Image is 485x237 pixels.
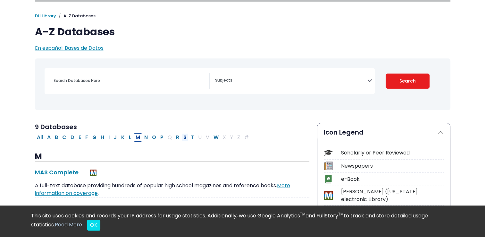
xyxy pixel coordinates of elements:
img: Icon Scholarly or Peer Reviewed [324,148,333,157]
button: Filter Results T [189,133,196,142]
button: Filter Results S [181,133,188,142]
button: Filter Results C [60,133,68,142]
sup: TM [338,211,344,217]
a: More information on coverage [35,182,290,197]
button: Filter Results G [90,133,98,142]
button: Filter Results L [127,133,133,142]
button: Filter Results F [83,133,90,142]
button: Filter Results A [45,133,53,142]
nav: breadcrumb [35,13,450,19]
button: Filter Results O [150,133,158,142]
button: Icon Legend [317,123,450,141]
button: Filter Results R [174,133,181,142]
input: Search database by title or keyword [50,76,209,85]
a: Read More [55,221,82,228]
h3: M [35,152,309,162]
div: This site uses cookies and records your IP address for usage statistics. Additionally, we use Goo... [31,212,454,231]
sup: TM [300,211,305,217]
div: [PERSON_NAME] ([US_STATE] electronic Library) [341,188,444,203]
img: Icon MeL (Michigan electronic Library) [324,191,333,200]
img: Icon Newspapers [324,162,333,170]
span: 9 Databases [35,122,77,131]
a: MAS Complete [35,168,79,176]
a: En español: Bases de Datos [35,44,104,52]
img: MeL (Michigan electronic Library) [90,170,96,176]
button: Close [87,220,100,231]
button: Filter Results N [142,133,150,142]
button: Filter Results K [119,133,127,142]
div: Alpha-list to filter by first letter of database name [35,133,251,141]
button: Submit for Search Results [386,74,430,89]
a: MasterFILE Complete [35,204,97,212]
button: Filter Results E [77,133,83,142]
div: Scholarly or Peer Reviewed [341,149,444,157]
button: Filter Results M [134,133,142,142]
div: Newspapers [341,162,444,170]
button: Filter Results B [53,133,60,142]
button: Filter Results H [99,133,106,142]
textarea: Search [215,78,367,83]
button: Filter Results W [212,133,221,142]
a: DU Library [35,13,56,19]
img: Icon e-Book [324,175,333,183]
li: A-Z Databases [56,13,96,19]
h1: A-Z Databases [35,26,450,38]
div: e-Book [341,175,444,183]
nav: Search filters [35,58,450,110]
button: Filter Results J [112,133,119,142]
p: A full-text database providing hundreds of popular high school magazines and reference books. . [35,182,309,197]
button: Filter Results D [69,133,76,142]
button: Filter Results P [158,133,165,142]
button: Filter Results I [106,133,112,142]
button: All [35,133,45,142]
